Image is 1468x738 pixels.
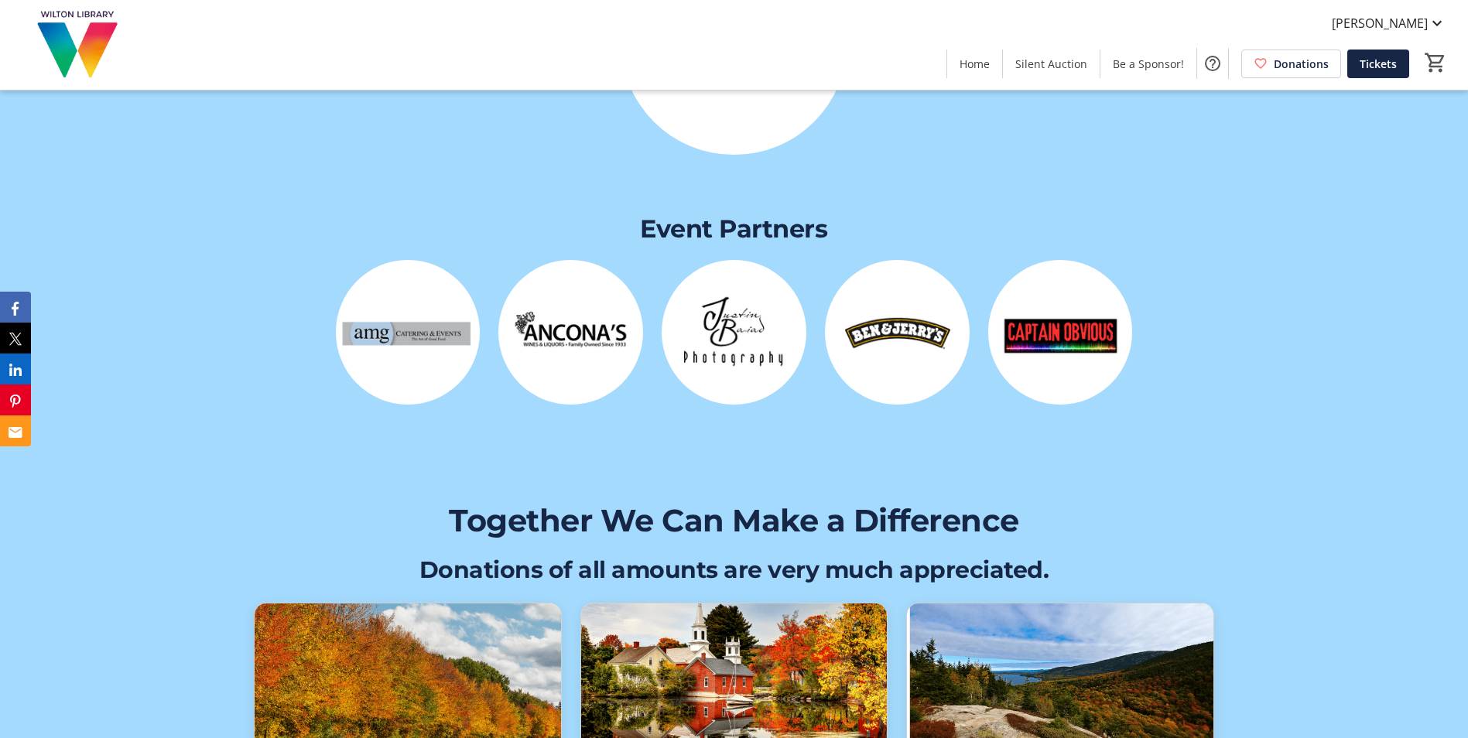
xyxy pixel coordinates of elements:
[1319,11,1459,36] button: [PERSON_NAME]
[336,260,481,405] img: logo
[960,56,990,72] span: Home
[1241,50,1341,78] a: Donations
[947,50,1002,78] a: Home
[1422,49,1449,77] button: Cart
[1274,56,1329,72] span: Donations
[1197,48,1228,79] button: Help
[662,260,806,405] img: logo
[1100,50,1196,78] a: Be a Sponsor!
[419,555,1049,584] span: Donations of all amounts are very much appreciated.
[9,6,147,84] img: Wilton Library's Logo
[988,260,1133,405] img: logo
[640,214,827,244] span: Event Partners
[1003,50,1100,78] a: Silent Auction
[1360,56,1397,72] span: Tickets
[1015,56,1087,72] span: Silent Auction
[1347,50,1409,78] a: Tickets
[1332,14,1428,32] span: [PERSON_NAME]
[498,260,643,405] img: logo
[825,260,970,405] img: logo
[1113,56,1184,72] span: Be a Sponsor!
[449,501,1019,539] span: Together We Can Make a Difference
